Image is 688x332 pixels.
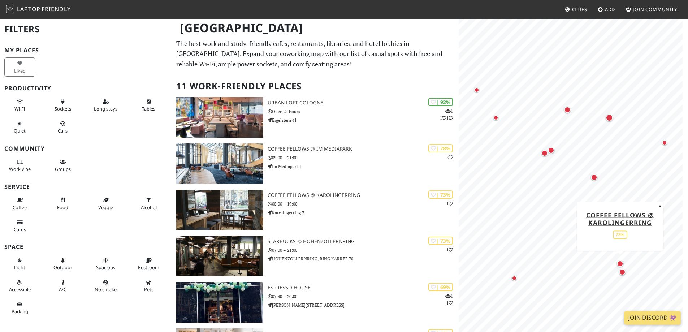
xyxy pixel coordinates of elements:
[90,276,121,296] button: No smoke
[176,282,263,323] img: Espresso House
[446,200,453,207] p: 1
[133,194,164,213] button: Alcohol
[4,145,168,152] h3: Community
[9,166,31,172] span: People working
[9,286,31,293] span: Accessible
[605,6,615,13] span: Add
[268,209,459,216] p: Karolingerring 2
[268,201,459,207] p: 08:00 – 19:00
[268,100,459,106] h3: URBAN LOFT Cologne
[268,117,459,124] p: Eigelstein 41
[133,276,164,296] button: Pets
[446,154,453,161] p: 2
[440,108,453,121] p: 1 1 1
[268,293,459,300] p: 07:30 – 20:00
[589,173,599,182] div: Map marker
[172,190,459,230] a: Coffee Fellows @ Karolingerring | 73% 1 Coffee Fellows @ Karolingerring 08:00 – 19:00 Karolingerr...
[144,286,153,293] span: Pet friendly
[14,226,26,233] span: Credit cards
[47,276,78,296] button: A/C
[174,18,457,38] h1: [GEOGRAPHIC_DATA]
[90,194,121,213] button: Veggie
[268,163,459,170] p: Im Mediapark 1
[4,276,35,296] button: Accessible
[660,138,669,147] div: Map marker
[268,154,459,161] p: 09:00 – 21:00
[57,204,68,211] span: Food
[14,105,25,112] span: Stable Wi-Fi
[14,264,25,271] span: Natural light
[17,5,40,13] span: Laptop
[623,3,680,16] a: Join Community
[428,190,453,199] div: | 73%
[572,6,587,13] span: Cities
[492,113,500,122] div: Map marker
[176,75,454,97] h2: 11 Work-Friendly Places
[428,237,453,245] div: | 73%
[624,311,681,325] a: Join Discord 👾
[14,128,26,134] span: Quiet
[604,113,614,123] div: Map marker
[176,236,263,276] img: Starbucks @ Hohenzollernring
[4,18,168,40] h2: Filters
[595,3,618,16] a: Add
[428,144,453,152] div: | 78%
[98,204,113,211] span: Veggie
[4,298,35,318] button: Parking
[138,264,159,271] span: Restroom
[172,143,459,184] a: Coffee Fellows @ Im Mediapark | 78% 2 Coffee Fellows @ Im Mediapark 09:00 – 21:00 Im Mediapark 1
[510,274,519,283] div: Map marker
[95,286,117,293] span: Smoke free
[47,254,78,273] button: Outdoor
[563,105,572,115] div: Map marker
[546,146,556,155] div: Map marker
[4,254,35,273] button: Light
[58,128,68,134] span: Video/audio calls
[47,194,78,213] button: Food
[4,47,168,54] h3: My Places
[142,105,155,112] span: Work-friendly tables
[94,105,117,112] span: Long stays
[13,204,27,211] span: Coffee
[53,264,72,271] span: Outdoor area
[47,156,78,175] button: Groups
[172,236,459,276] a: Starbucks @ Hohenzollernring | 73% 1 Starbucks @ Hohenzollernring 07:00 – 21:00 HOHENZOLLERNRING,...
[268,247,459,254] p: 07:00 – 21:00
[42,5,70,13] span: Friendly
[47,118,78,137] button: Calls
[586,210,654,227] a: Coffee Fellows @ Karolingerring
[657,202,663,210] button: Close popup
[96,264,115,271] span: Spacious
[4,118,35,137] button: Quiet
[4,243,168,250] h3: Space
[4,156,35,175] button: Work vibe
[141,204,157,211] span: Alcohol
[445,293,453,306] p: 1 1
[55,166,71,172] span: Group tables
[618,267,627,277] div: Map marker
[428,283,453,291] div: | 69%
[172,97,459,138] a: URBAN LOFT Cologne | 92% 111 URBAN LOFT Cologne Open 24 hours Eigelstein 41
[268,108,459,115] p: Open 24 hours
[268,192,459,198] h3: Coffee Fellows @ Karolingerring
[6,5,14,13] img: LaptopFriendly
[47,96,78,115] button: Sockets
[59,286,66,293] span: Air conditioned
[540,148,549,158] div: Map marker
[268,302,459,309] p: [PERSON_NAME][STREET_ADDRESS]
[268,146,459,152] h3: Coffee Fellows @ Im Mediapark
[176,190,263,230] img: Coffee Fellows @ Karolingerring
[615,259,625,268] div: Map marker
[90,96,121,115] button: Long stays
[4,184,168,190] h3: Service
[4,194,35,213] button: Coffee
[268,285,459,291] h3: Espresso House
[633,6,677,13] span: Join Community
[176,143,263,184] img: Coffee Fellows @ Im Mediapark
[6,3,71,16] a: LaptopFriendly LaptopFriendly
[172,282,459,323] a: Espresso House | 69% 11 Espresso House 07:30 – 20:00 [PERSON_NAME][STREET_ADDRESS]
[428,98,453,106] div: | 92%
[176,97,263,138] img: URBAN LOFT Cologne
[55,105,71,112] span: Power sockets
[4,216,35,235] button: Cards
